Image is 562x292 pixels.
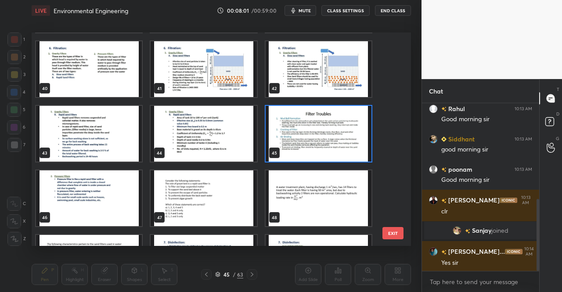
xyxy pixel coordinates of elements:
[7,32,25,47] div: 1
[441,198,447,203] img: no-rating-badge.077c3623.svg
[36,235,142,291] img: 17569605698XVL9S.pdf
[7,50,25,64] div: 2
[266,106,371,162] img: 17569605698XVL9S.pdf
[441,107,447,112] img: no-rating-badge.077c3623.svg
[447,196,500,205] h6: [PERSON_NAME]
[7,138,25,152] div: 7
[7,232,26,246] div: Z
[447,134,475,144] h6: Siddhant
[441,167,447,172] img: no-rating-badge.077c3623.svg
[266,235,371,291] img: 17569605698XVL9S.pdf
[515,106,532,112] div: 10:13 AM
[237,270,243,278] div: 63
[441,145,532,154] div: good morning sir
[7,120,25,134] div: 6
[32,5,50,16] div: LIVE
[441,259,532,267] div: Yes sir
[321,5,370,16] button: CLASS SETTINGS
[441,176,532,184] div: Good morning sir
[515,137,532,142] div: 10:13 AM
[266,170,371,226] img: 17569605698XVL9S.pdf
[447,247,505,256] h6: [PERSON_NAME]...
[7,68,25,82] div: 3
[524,246,534,257] div: 10:14 AM
[441,115,532,124] div: Good morning sir
[429,105,438,113] img: 3fce0b1c656142f0aa3fc88f1cac908a.3726857_
[505,249,522,254] img: iconic-dark.1390631f.png
[556,135,559,142] p: G
[447,104,465,113] h6: Rahul
[375,5,411,16] button: End Class
[515,167,532,172] div: 10:13 AM
[7,214,26,228] div: X
[151,170,256,226] img: 17569605698XVL9S.pdf
[151,106,256,162] img: 17569605698XVL9S.pdf
[422,79,450,103] p: Chat
[441,137,447,142] img: Learner_Badge_beginner_1_8b307cf2a0.svg
[36,41,142,97] img: 17569605698XVL9S.pdf
[441,250,447,255] img: no-rating-badge.077c3623.svg
[441,207,532,216] div: clr
[32,32,396,246] div: grid
[151,41,256,97] img: 17569605698XVL9S.pdf
[36,170,142,226] img: 17569605698XVL9S.pdf
[472,227,491,234] span: Sanjay
[7,197,26,211] div: C
[266,41,371,97] img: 17569605698XVL9S.pdf
[429,165,438,174] img: default.png
[7,85,25,99] div: 4
[222,272,231,277] div: 45
[429,196,438,205] img: 4e3a597ac9c14bca9746602d1767e318.jpg
[382,227,403,239] button: EXIT
[285,5,316,16] button: mute
[447,165,472,174] h6: poonam
[36,106,142,162] img: 17569605698XVL9S.pdf
[557,86,559,93] p: T
[151,235,256,291] img: 17569605698XVL9S.pdf
[453,226,461,235] img: f7745db433cb439faa5fc3e5f1581fb1.jpg
[465,229,470,234] img: no-rating-badge.077c3623.svg
[429,247,438,256] img: 3
[54,7,128,15] h4: Environmental Engineering
[233,272,235,277] div: /
[429,135,438,144] img: 44fb88b6b8e9497e801a7cefaf72982a.jpg
[7,103,25,117] div: 5
[299,7,311,14] span: mute
[519,195,532,205] div: 10:13 AM
[500,198,517,203] img: iconic-dark.1390631f.png
[491,227,508,234] span: joined
[422,103,539,271] div: grid
[556,111,559,117] p: D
